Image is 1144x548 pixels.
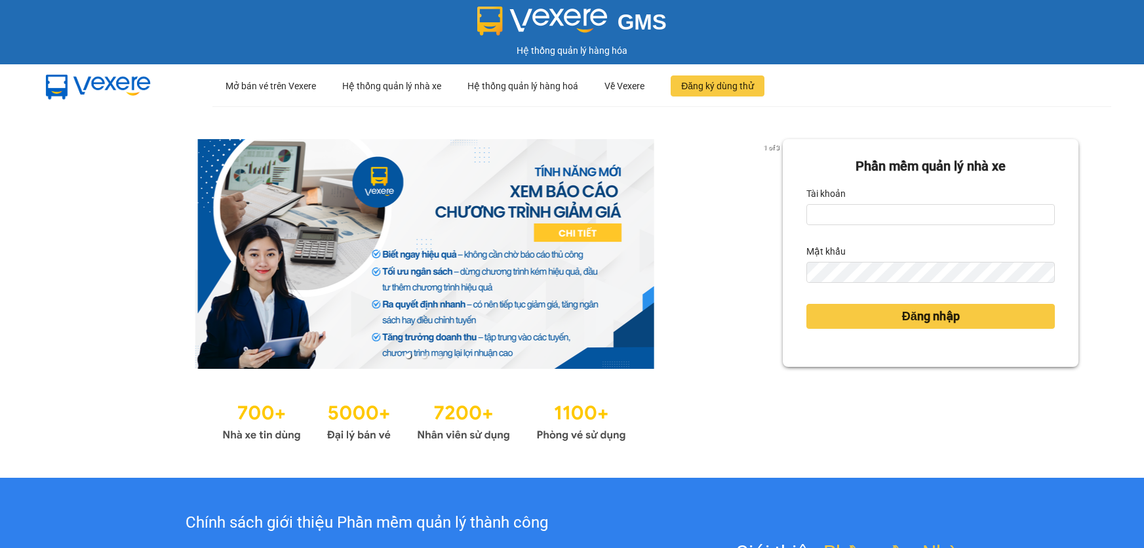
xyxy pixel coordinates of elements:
[422,353,427,358] li: slide item 2
[437,353,443,358] li: slide item 3
[3,43,1141,58] div: Hệ thống quản lý hàng hóa
[477,7,607,35] img: logo 2
[66,139,84,369] button: previous slide / item
[806,183,846,204] label: Tài khoản
[33,64,164,108] img: mbUUG5Q.png
[226,65,316,107] div: Mở bán vé trên Vexere
[806,241,846,262] label: Mật khẩu
[806,204,1055,225] input: Tài khoản
[342,65,441,107] div: Hệ thống quản lý nhà xe
[618,10,667,34] span: GMS
[406,353,411,358] li: slide item 1
[806,304,1055,329] button: Đăng nhập
[80,511,654,536] div: Chính sách giới thiệu Phần mềm quản lý thành công
[760,139,783,156] p: 1 of 3
[764,139,783,369] button: next slide / item
[604,65,644,107] div: Về Vexere
[681,79,754,93] span: Đăng ký dùng thử
[806,156,1055,177] div: Phần mềm quản lý nhà xe
[671,75,764,96] button: Đăng ký dùng thử
[902,307,960,326] span: Đăng nhập
[806,262,1055,283] input: Mật khẩu
[467,65,578,107] div: Hệ thống quản lý hàng hoá
[222,395,626,445] img: Statistics.png
[477,20,667,30] a: GMS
